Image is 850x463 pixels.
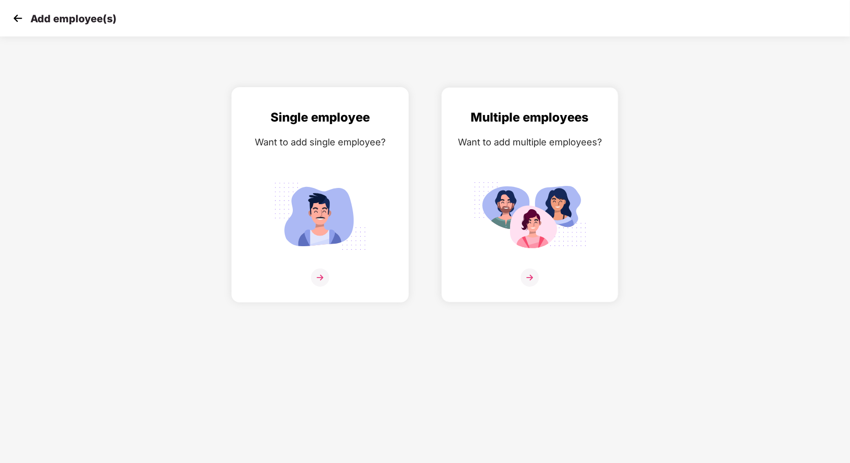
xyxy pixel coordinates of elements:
[30,13,117,25] p: Add employee(s)
[242,108,398,127] div: Single employee
[311,268,329,287] img: svg+xml;base64,PHN2ZyB4bWxucz0iaHR0cDovL3d3dy53My5vcmcvMjAwMC9zdmciIHdpZHRoPSIzNiIgaGVpZ2h0PSIzNi...
[473,177,587,256] img: svg+xml;base64,PHN2ZyB4bWxucz0iaHR0cDovL3d3dy53My5vcmcvMjAwMC9zdmciIGlkPSJNdWx0aXBsZV9lbXBsb3llZS...
[521,268,539,287] img: svg+xml;base64,PHN2ZyB4bWxucz0iaHR0cDovL3d3dy53My5vcmcvMjAwMC9zdmciIHdpZHRoPSIzNiIgaGVpZ2h0PSIzNi...
[10,11,25,26] img: svg+xml;base64,PHN2ZyB4bWxucz0iaHR0cDovL3d3dy53My5vcmcvMjAwMC9zdmciIHdpZHRoPSIzMCIgaGVpZ2h0PSIzMC...
[263,177,377,256] img: svg+xml;base64,PHN2ZyB4bWxucz0iaHR0cDovL3d3dy53My5vcmcvMjAwMC9zdmciIGlkPSJTaW5nbGVfZW1wbG95ZWUiIH...
[452,135,608,149] div: Want to add multiple employees?
[452,108,608,127] div: Multiple employees
[242,135,398,149] div: Want to add single employee?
